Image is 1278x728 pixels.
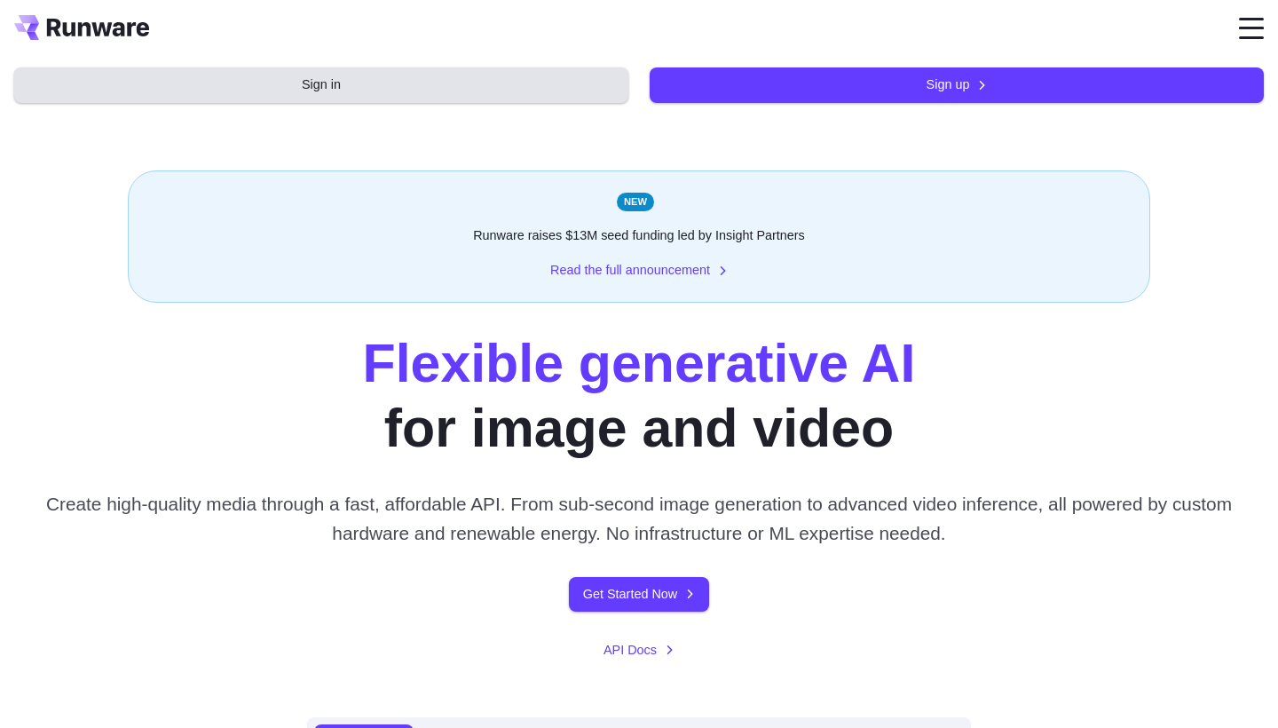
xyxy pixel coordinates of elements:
a: Get Started Now [569,577,709,612]
a: Sign up [650,67,1264,102]
a: API Docs [603,640,674,661]
p: Create high-quality media through a fast, affordable API. From sub-second image generation to adv... [14,489,1264,549]
a: Read the full announcement [550,260,728,281]
h1: for image and video [363,331,916,461]
strong: Flexible generative AI [363,333,916,393]
a: Sign in [14,67,628,102]
div: Runware raises $13M seed funding led by Insight Partners [128,170,1150,303]
a: Go to / [14,15,149,40]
